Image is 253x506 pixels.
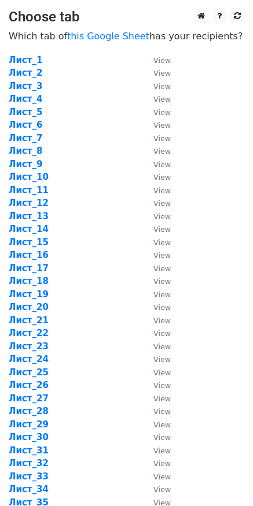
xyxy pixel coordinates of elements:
[142,81,171,91] a: View
[153,459,171,468] small: View
[153,95,171,104] small: View
[9,172,49,182] a: Лист_10
[9,211,49,221] a: Лист_13
[67,31,149,42] a: this Google Sheet
[153,212,171,221] small: View
[9,484,49,494] a: Лист_34
[142,445,171,456] a: View
[142,224,171,234] a: View
[142,68,171,78] a: View
[9,263,49,274] strong: Лист_17
[9,432,49,442] strong: Лист_30
[153,407,171,416] small: View
[142,276,171,286] a: View
[9,107,43,117] a: Лист_5
[9,68,43,78] a: Лист_2
[9,315,49,326] a: Лист_21
[9,81,43,91] strong: Лист_3
[142,380,171,390] a: View
[153,433,171,442] small: View
[153,82,171,91] small: View
[142,302,171,312] a: View
[142,315,171,326] a: View
[9,393,49,404] strong: Лист_27
[9,30,244,42] p: Which tab of has your recipients?
[153,238,171,247] small: View
[9,471,49,482] a: Лист_33
[153,446,171,455] small: View
[9,224,49,234] a: Лист_14
[142,484,171,494] a: View
[142,419,171,430] a: View
[153,316,171,325] small: View
[9,198,49,208] a: Лист_12
[153,381,171,390] small: View
[9,367,49,378] a: Лист_25
[142,185,171,195] a: View
[9,341,49,352] strong: Лист_23
[142,172,171,182] a: View
[142,211,171,221] a: View
[153,264,171,273] small: View
[9,354,49,364] a: Лист_24
[153,56,171,65] small: View
[153,173,171,182] small: View
[9,55,43,65] strong: Лист_1
[9,94,43,104] a: Лист_4
[9,159,43,169] strong: Лист_9
[9,406,49,416] a: Лист_28
[9,289,49,300] a: Лист_19
[142,94,171,104] a: View
[153,394,171,403] small: View
[9,458,49,468] a: Лист_32
[153,225,171,234] small: View
[9,328,49,338] strong: Лист_22
[153,355,171,364] small: View
[9,250,49,260] a: Лист_16
[142,354,171,364] a: View
[153,368,171,377] small: View
[142,107,171,117] a: View
[142,198,171,208] a: View
[142,133,171,143] a: View
[153,69,171,77] small: View
[142,146,171,156] a: View
[9,380,49,390] a: Лист_26
[9,185,49,195] a: Лист_11
[153,251,171,260] small: View
[153,342,171,351] small: View
[142,393,171,404] a: View
[142,341,171,352] a: View
[9,445,49,456] a: Лист_31
[9,133,43,143] strong: Лист_7
[153,420,171,429] small: View
[153,329,171,338] small: View
[153,472,171,481] small: View
[9,419,49,430] a: Лист_29
[142,55,171,65] a: View
[9,120,43,130] a: Лист_6
[142,471,171,482] a: View
[142,289,171,300] a: View
[153,147,171,156] small: View
[142,250,171,260] a: View
[9,146,43,156] strong: Лист_8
